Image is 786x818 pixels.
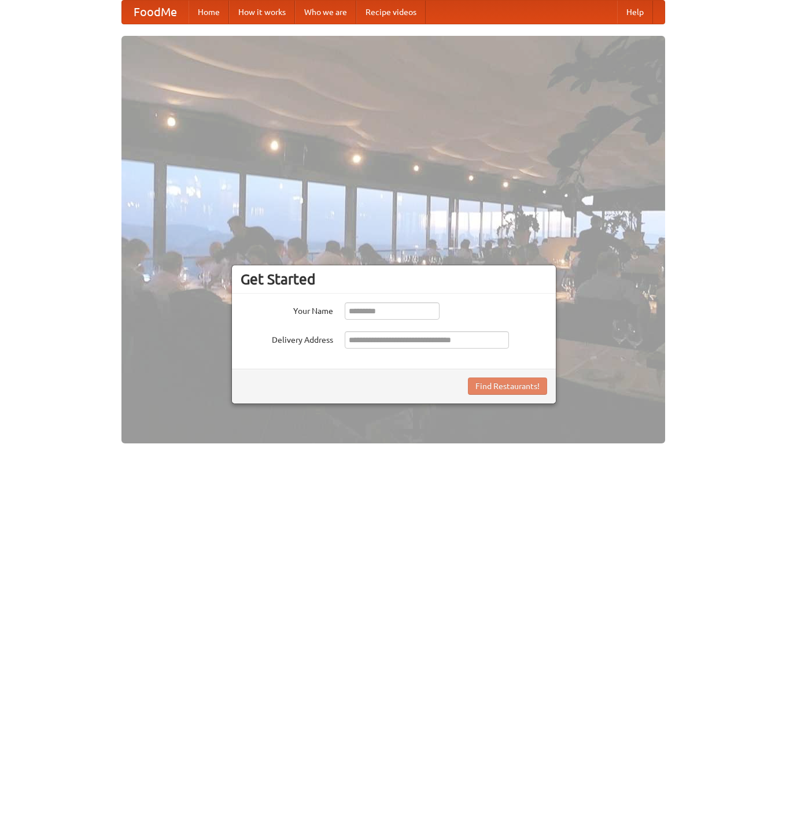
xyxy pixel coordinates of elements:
[356,1,426,24] a: Recipe videos
[295,1,356,24] a: Who we are
[241,331,333,346] label: Delivery Address
[189,1,229,24] a: Home
[241,271,547,288] h3: Get Started
[122,1,189,24] a: FoodMe
[241,302,333,317] label: Your Name
[229,1,295,24] a: How it works
[617,1,653,24] a: Help
[468,377,547,395] button: Find Restaurants!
